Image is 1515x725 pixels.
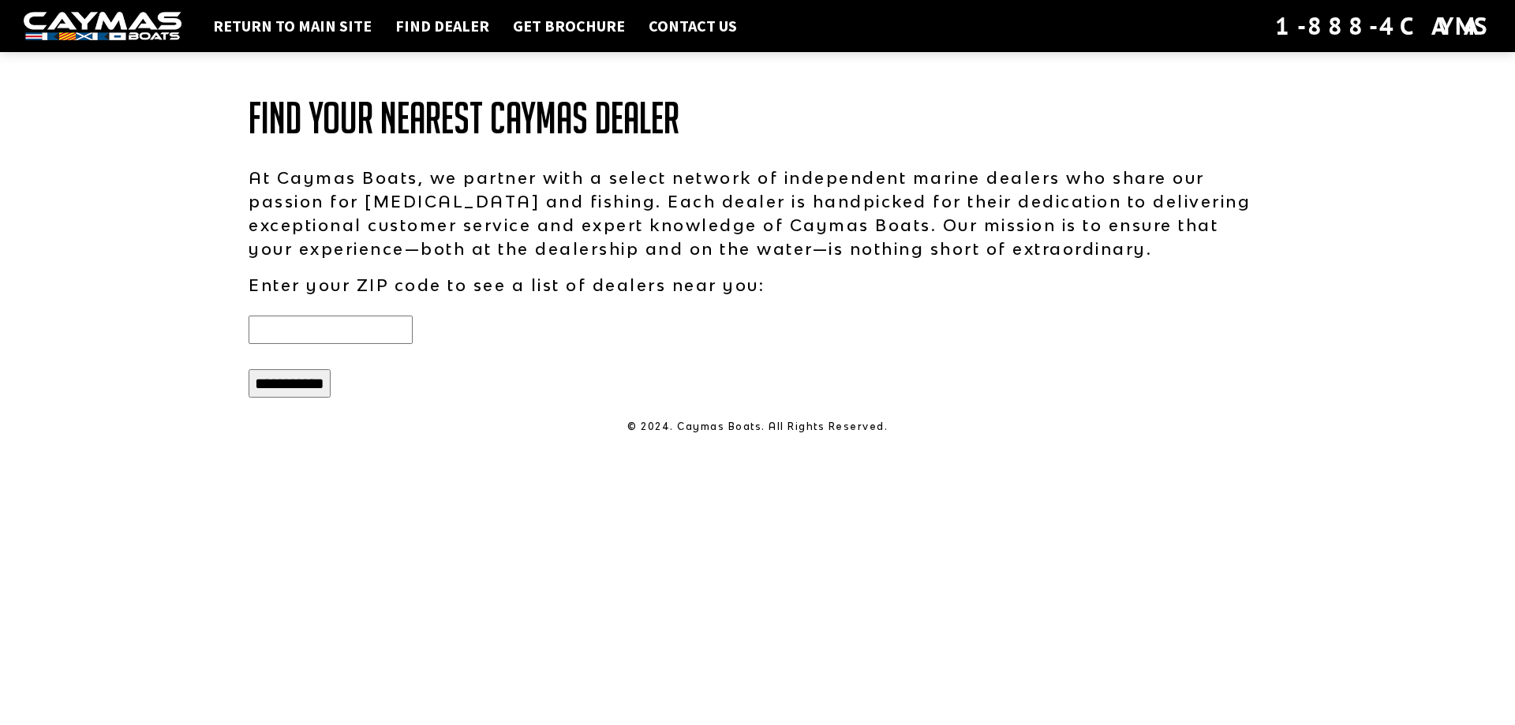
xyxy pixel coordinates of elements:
a: Return to main site [205,16,380,36]
a: Get Brochure [505,16,633,36]
p: At Caymas Boats, we partner with a select network of independent marine dealers who share our pas... [249,166,1266,260]
a: Find Dealer [387,16,497,36]
a: Contact Us [641,16,745,36]
h1: Find Your Nearest Caymas Dealer [249,95,1266,142]
img: white-logo-c9c8dbefe5ff5ceceb0f0178aa75bf4bb51f6bca0971e226c86eb53dfe498488.png [24,12,181,41]
div: 1-888-4CAYMAS [1275,9,1491,43]
p: © 2024. Caymas Boats. All Rights Reserved. [249,420,1266,434]
p: Enter your ZIP code to see a list of dealers near you: [249,273,1266,297]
